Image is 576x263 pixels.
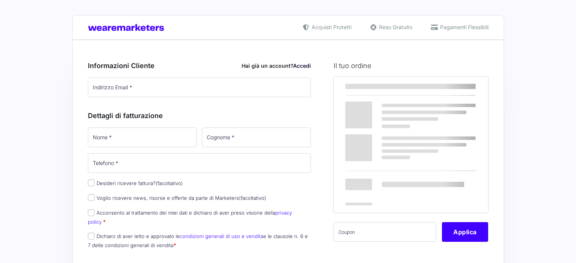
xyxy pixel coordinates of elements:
[88,233,308,248] label: Dichiaro di aver letto e approvato le e le clausole n. 6 e 7 delle condizioni generali di vendita
[88,180,183,186] label: Desideri ricevere fattura?
[442,222,488,242] button: Applica
[88,195,266,201] label: Voglio ricevere news, risorse e offerte da parte di Marketers
[88,128,197,147] input: Nome *
[334,151,423,212] th: Totale
[88,233,95,240] input: Dichiaro di aver letto e approvato lecondizioni generali di uso e venditae le clausole n. 6 e 7 d...
[88,61,311,71] h3: Informazioni Cliente
[377,23,412,31] span: Reso Gratuito
[88,110,311,121] h3: Dettagli di fatturazione
[88,209,95,216] input: Acconsento al trattamento dei miei dati e dichiaro di aver preso visione dellaprivacy policy
[293,62,311,69] a: Accedi
[334,96,423,128] td: Marketers World 2025 - MW25 Ticket Standard
[310,23,351,31] span: Acquisti Protetti
[88,78,311,97] input: Indirizzo Email *
[334,61,488,71] h3: Il tuo ordine
[242,62,311,70] div: Hai già un account?
[180,233,263,239] a: condizioni generali di uso e vendita
[88,210,292,224] label: Acconsento al trattamento dei miei dati e dichiaro di aver preso visione della
[88,153,311,173] input: Telefono *
[88,179,95,186] input: Desideri ricevere fattura?(facoltativo)
[438,23,489,31] span: Pagamenti Flessibili
[202,128,311,147] input: Cognome *
[334,128,423,151] th: Subtotale
[88,210,292,224] a: privacy policy
[423,76,489,96] th: Subtotale
[88,194,95,201] input: Voglio ricevere news, risorse e offerte da parte di Marketers(facoltativo)
[334,222,436,242] input: Coupon
[239,195,266,201] span: (facoltativo)
[334,76,423,96] th: Prodotto
[156,180,183,186] span: (facoltativo)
